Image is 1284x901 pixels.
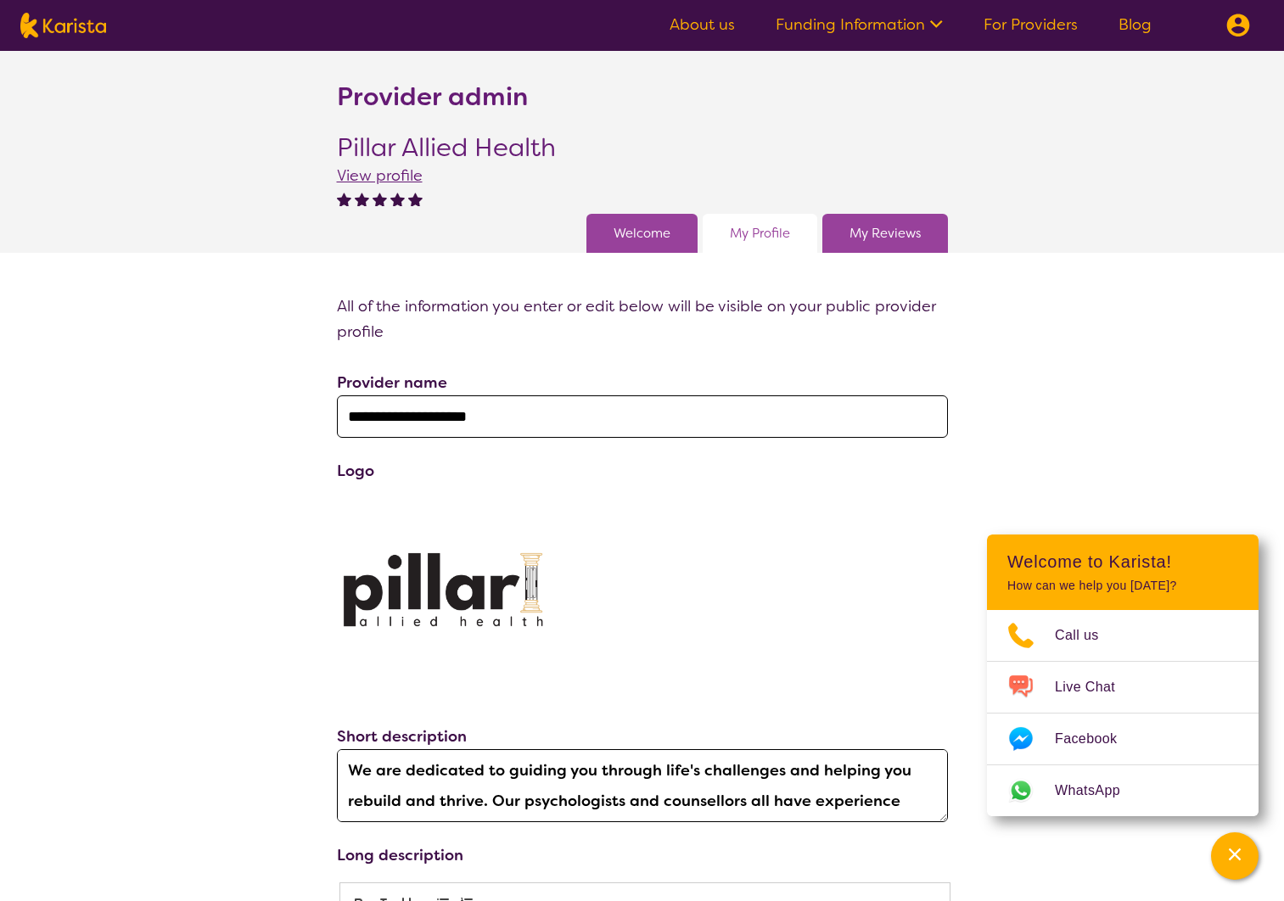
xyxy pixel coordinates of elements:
h2: Provider admin [337,81,528,112]
a: My Profile [730,221,790,246]
h2: Welcome to Karista! [1007,551,1238,572]
img: fullstar [390,192,405,206]
img: menu [1226,14,1250,37]
a: Funding Information [776,14,943,35]
h2: Pillar Allied Health [337,132,556,163]
p: All of the information you enter or edit below will be visible on your public provider profile [337,294,948,344]
span: Facebook [1055,726,1137,752]
img: fullstar [337,192,351,206]
img: fullstar [373,192,387,206]
img: fullstar [355,192,369,206]
img: fullstar [408,192,423,206]
span: WhatsApp [1055,778,1141,803]
a: Blog [1119,14,1152,35]
label: Long description [337,845,463,865]
span: Call us [1055,623,1119,648]
ul: Choose channel [987,610,1259,816]
button: Channel Menu [1211,832,1259,880]
a: Welcome [614,221,670,246]
a: View profile [337,165,423,186]
a: Web link opens in a new tab. [987,765,1259,816]
label: Provider name [337,372,447,393]
a: My Reviews [849,221,921,246]
img: Karista logo [20,13,106,38]
div: Channel Menu [987,534,1259,816]
a: For Providers [984,14,1078,35]
img: rfh6iifgakk6qm0ilome.png [337,484,549,696]
span: Live Chat [1055,674,1135,700]
p: How can we help you [DATE]? [1007,579,1238,593]
label: Logo [337,461,374,481]
a: About us [670,14,735,35]
label: Short description [337,726,467,747]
